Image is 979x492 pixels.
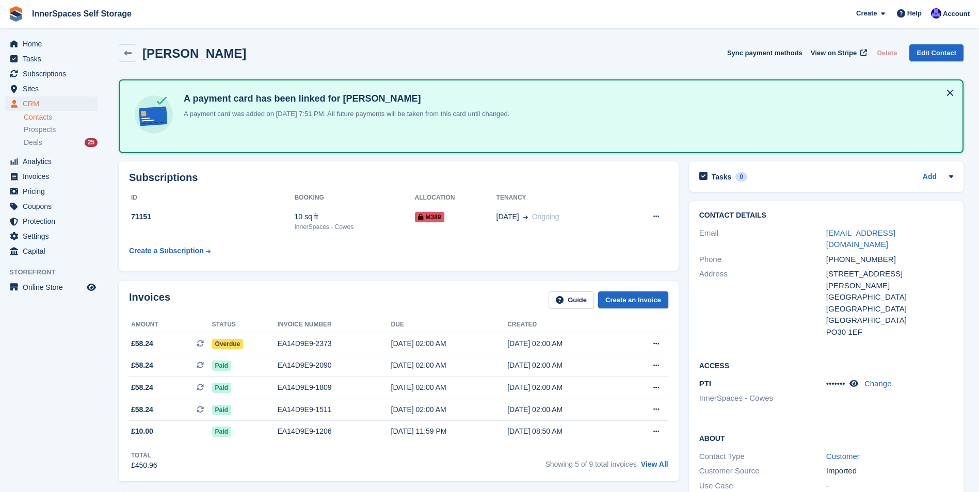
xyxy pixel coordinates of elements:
a: [EMAIL_ADDRESS][DOMAIN_NAME] [826,228,895,249]
h2: Contact Details [699,211,953,220]
a: menu [5,67,98,81]
a: menu [5,184,98,199]
div: Customer Source [699,465,826,477]
a: menu [5,96,98,111]
th: Allocation [415,190,496,206]
a: menu [5,244,98,258]
div: 10 sq ft [294,211,414,222]
button: Sync payment methods [727,44,803,61]
div: [GEOGRAPHIC_DATA] [826,315,953,326]
div: [DATE] 02:00 AM [391,360,508,371]
h2: About [699,433,953,443]
div: Address [699,268,826,338]
a: Customer [826,452,860,461]
span: £58.24 [131,404,153,415]
span: Sites [23,81,85,96]
a: Preview store [85,281,98,293]
div: EA14D9E9-2090 [277,360,391,371]
h2: Tasks [712,172,732,182]
a: Guide [549,291,594,308]
span: Online Store [23,280,85,294]
a: menu [5,81,98,96]
span: Help [907,8,922,19]
h2: Access [699,360,953,370]
a: Add [923,171,937,183]
h2: Invoices [129,291,170,308]
span: Prospects [24,125,56,135]
span: Settings [23,229,85,243]
a: menu [5,214,98,228]
h4: A payment card has been linked for [PERSON_NAME] [180,93,509,105]
div: Create a Subscription [129,245,204,256]
a: Contacts [24,112,98,122]
img: card-linked-ebf98d0992dc2aeb22e95c0e3c79077019eb2392cfd83c6a337811c24bc77127.svg [132,93,175,136]
span: £58.24 [131,360,153,371]
span: View on Stripe [811,48,857,58]
div: Contact Type [699,451,826,463]
div: [DATE] 02:00 AM [507,360,623,371]
a: menu [5,52,98,66]
a: menu [5,154,98,169]
th: Status [212,317,278,333]
a: menu [5,37,98,51]
div: Total [131,451,157,460]
div: EA14D9E9-1206 [277,426,391,437]
th: Tenancy [496,190,624,206]
div: InnerSpaces - Cowes [294,222,414,232]
a: Prospects [24,124,98,135]
div: [PHONE_NUMBER] [826,254,953,266]
span: Paid [212,383,231,393]
a: View on Stripe [807,44,869,61]
span: Pricing [23,184,85,199]
th: Invoice number [277,317,391,333]
span: ••••••• [826,379,845,388]
span: Protection [23,214,85,228]
span: Analytics [23,154,85,169]
a: InnerSpaces Self Storage [28,5,136,22]
a: Deals 25 [24,137,98,148]
li: InnerSpaces - Cowes [699,392,826,404]
span: Storefront [9,267,103,277]
div: PO30 1EF [826,326,953,338]
div: [DATE] 02:00 AM [507,338,623,349]
th: Created [507,317,623,333]
div: 25 [85,138,98,147]
span: CRM [23,96,85,111]
a: Edit Contact [909,44,964,61]
span: Subscriptions [23,67,85,81]
th: Booking [294,190,414,206]
div: [DATE] 02:00 AM [507,382,623,393]
span: PTI [699,379,711,388]
div: [DATE] 02:00 AM [507,404,623,415]
a: menu [5,169,98,184]
div: EA14D9E9-2373 [277,338,391,349]
th: Amount [129,317,212,333]
span: Overdue [212,339,244,349]
img: Russell Harding [931,8,941,19]
div: [GEOGRAPHIC_DATA] [826,303,953,315]
a: menu [5,280,98,294]
span: Coupons [23,199,85,214]
a: menu [5,229,98,243]
span: Tasks [23,52,85,66]
div: 71151 [129,211,294,222]
th: Due [391,317,508,333]
div: [DATE] 02:00 AM [391,338,508,349]
span: Invoices [23,169,85,184]
a: Create a Subscription [129,241,211,260]
div: Use Case [699,480,826,492]
h2: [PERSON_NAME] [142,46,246,60]
div: [STREET_ADDRESS][PERSON_NAME] [826,268,953,291]
div: Phone [699,254,826,266]
div: Email [699,227,826,251]
span: Ongoing [532,212,559,221]
div: 0 [735,172,747,182]
span: £10.00 [131,426,153,437]
a: View All [641,460,668,468]
span: Paid [212,360,231,371]
th: ID [129,190,294,206]
span: £58.24 [131,338,153,349]
a: Create an Invoice [598,291,668,308]
a: Change [864,379,892,388]
div: [GEOGRAPHIC_DATA] [826,291,953,303]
